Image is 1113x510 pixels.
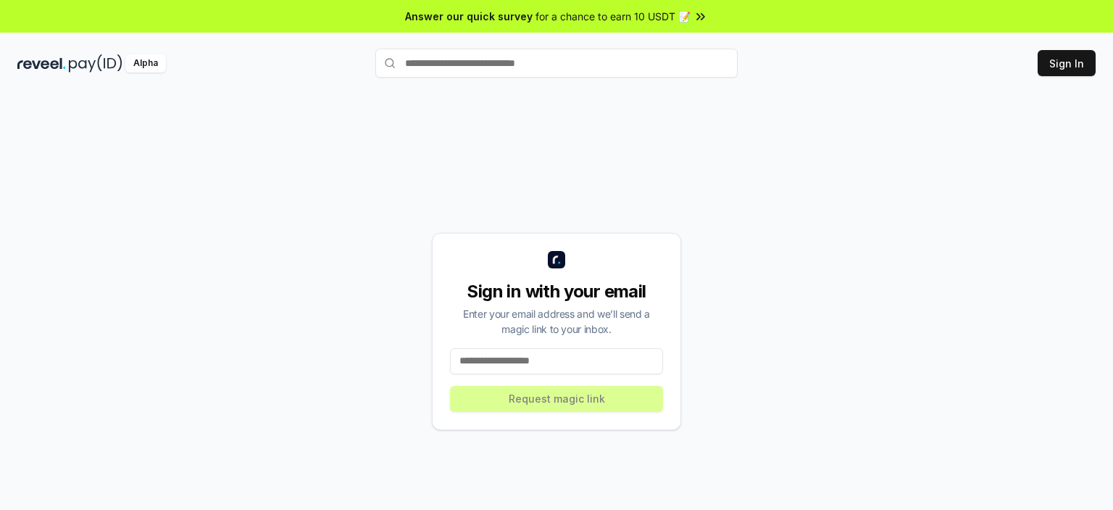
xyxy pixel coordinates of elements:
img: reveel_dark [17,54,66,73]
div: Enter your email address and we’ll send a magic link to your inbox. [450,306,663,337]
img: pay_id [69,54,122,73]
span: for a chance to earn 10 USDT 📝 [535,9,691,24]
div: Sign in with your email [450,280,663,303]
div: Alpha [125,54,166,73]
img: logo_small [548,251,565,268]
span: Answer our quick survey [405,9,533,24]
button: Sign In [1038,50,1096,76]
